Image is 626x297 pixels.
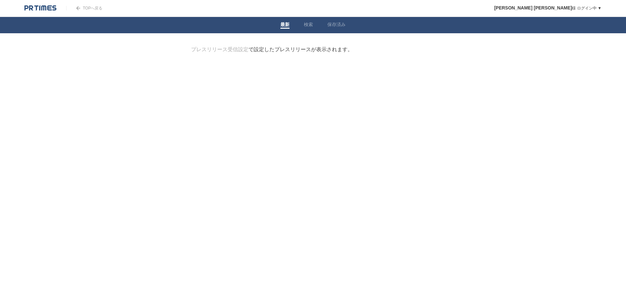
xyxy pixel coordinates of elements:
a: [PERSON_NAME] [PERSON_NAME]様 ログイン中 ▼ [494,6,602,10]
a: TOPへ戻る [66,6,102,10]
img: arrow.png [76,6,80,10]
a: 保存済み [327,22,346,29]
div: で設定したプレスリリースが表示されます。 [191,46,353,53]
img: logo.png [24,5,56,11]
a: 最新 [280,22,290,29]
a: プレスリリース受信設定 [191,47,248,52]
a: 検索 [304,22,313,29]
span: [PERSON_NAME] [PERSON_NAME] [494,5,572,10]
